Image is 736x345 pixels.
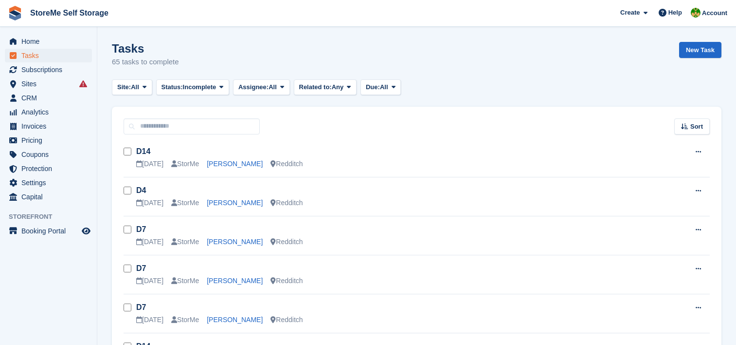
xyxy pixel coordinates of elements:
[5,190,92,204] a: menu
[136,315,163,325] div: [DATE]
[233,79,290,96] button: Assignee: All
[620,8,640,18] span: Create
[136,237,163,247] div: [DATE]
[270,315,303,325] div: Redditch
[668,8,682,18] span: Help
[171,198,199,208] div: StorMe
[26,5,112,21] a: StoreMe Self Storage
[136,225,146,233] a: D7
[9,212,97,222] span: Storefront
[5,134,92,147] a: menu
[21,162,80,175] span: Protection
[270,159,303,169] div: Redditch
[5,63,92,77] a: menu
[136,147,150,155] a: D14
[136,186,146,194] a: D4
[171,276,199,286] div: StorMe
[21,63,80,77] span: Subscriptions
[207,238,263,246] a: [PERSON_NAME]
[136,198,163,208] div: [DATE]
[112,79,152,96] button: Site: All
[136,159,163,169] div: [DATE]
[380,82,388,92] span: All
[207,160,263,168] a: [PERSON_NAME]
[136,276,163,286] div: [DATE]
[691,8,700,18] img: StorMe
[5,162,92,175] a: menu
[112,57,179,68] p: 65 tasks to complete
[21,91,80,105] span: CRM
[21,119,80,133] span: Invoices
[690,122,703,132] span: Sort
[117,82,131,92] span: Site:
[5,91,92,105] a: menu
[8,6,22,20] img: stora-icon-8386f47178a22dfd0bd8f6a31ec36ba5ce8667c1dd55bd0f319d3a0aa187defe.svg
[702,8,727,18] span: Account
[5,176,92,190] a: menu
[679,42,721,58] a: New Task
[21,148,80,161] span: Coupons
[299,82,332,92] span: Related to:
[207,316,263,324] a: [PERSON_NAME]
[21,190,80,204] span: Capital
[5,148,92,161] a: menu
[238,82,269,92] span: Assignee:
[136,264,146,272] a: D7
[270,276,303,286] div: Redditch
[21,224,80,238] span: Booking Portal
[366,82,380,92] span: Due:
[171,237,199,247] div: StorMe
[5,49,92,62] a: menu
[162,82,183,92] span: Status:
[21,77,80,91] span: Sites
[131,82,139,92] span: All
[269,82,277,92] span: All
[79,80,87,88] i: Smart entry sync failures have occurred
[171,315,199,325] div: StorMe
[136,303,146,311] a: D7
[21,105,80,119] span: Analytics
[112,42,179,55] h1: Tasks
[207,277,263,285] a: [PERSON_NAME]
[294,79,357,96] button: Related to: Any
[270,237,303,247] div: Redditch
[80,225,92,237] a: Preview store
[5,105,92,119] a: menu
[21,134,80,147] span: Pricing
[183,82,216,92] span: Incomplete
[360,79,401,96] button: Due: All
[332,82,344,92] span: Any
[156,79,229,96] button: Status: Incomplete
[171,159,199,169] div: StorMe
[21,49,80,62] span: Tasks
[270,198,303,208] div: Redditch
[207,199,263,207] a: [PERSON_NAME]
[5,77,92,91] a: menu
[5,224,92,238] a: menu
[5,35,92,48] a: menu
[21,176,80,190] span: Settings
[5,119,92,133] a: menu
[21,35,80,48] span: Home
